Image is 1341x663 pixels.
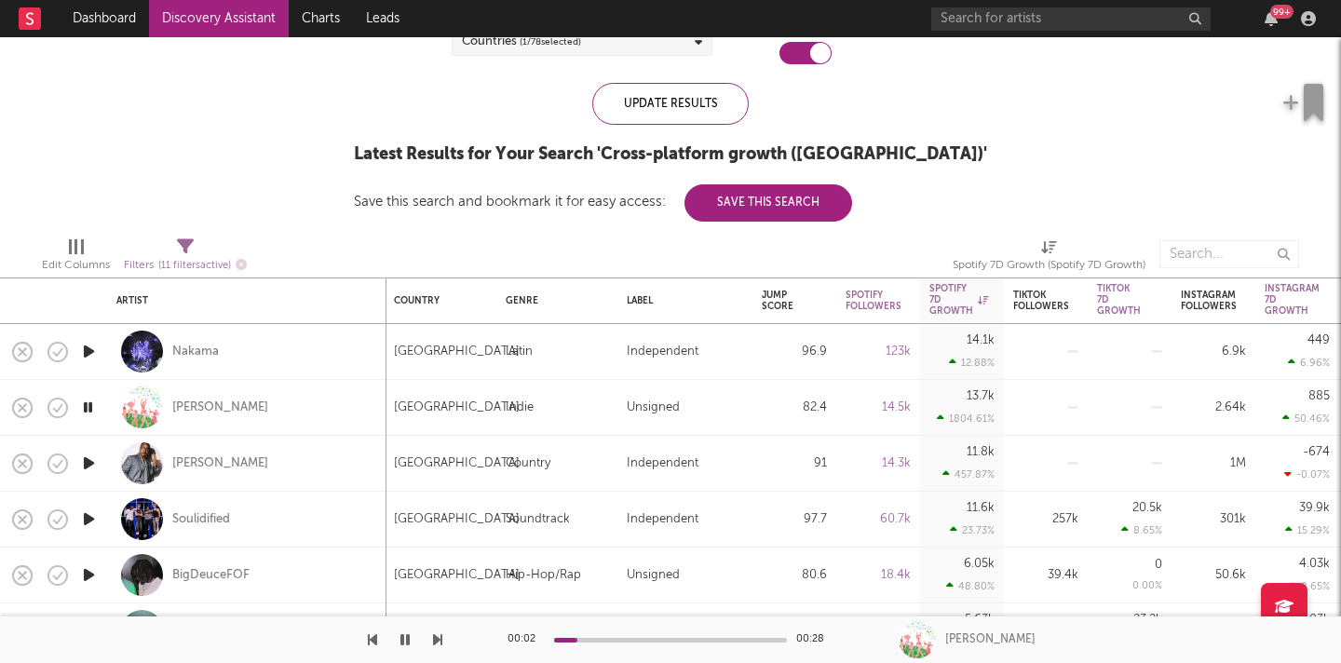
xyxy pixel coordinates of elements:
[394,295,478,306] div: Country
[942,468,995,480] div: 457.87 %
[1181,341,1246,363] div: 6.9k
[627,453,698,475] div: Independent
[796,629,833,651] div: 00:28
[1299,558,1330,570] div: 4.03k
[124,231,247,285] div: Filters(11 filters active)
[1013,290,1069,312] div: Tiktok Followers
[508,629,545,651] div: 00:02
[1307,334,1330,346] div: 449
[1181,564,1246,587] div: 50.6k
[506,295,599,306] div: Genre
[965,614,995,626] div: 5.63k
[762,290,799,312] div: Jump Score
[1308,390,1330,402] div: 885
[846,290,901,312] div: Spotify Followers
[354,143,987,166] div: Latest Results for Your Search ' Cross-platform growth ([GEOGRAPHIC_DATA]) '
[627,295,734,306] div: Label
[506,453,550,475] div: Country
[946,580,995,592] div: 48.80 %
[846,397,911,419] div: 14.5k
[1289,580,1330,592] div: 8.65 %
[172,511,230,528] a: Soulidified
[945,631,1036,648] div: [PERSON_NAME]
[1303,446,1330,458] div: -674
[506,341,533,363] div: Latin
[1270,5,1294,19] div: 99 +
[1301,614,1330,626] div: 1.03k
[1181,453,1246,475] div: 1M
[1013,564,1078,587] div: 39.4k
[42,254,110,277] div: Edit Columns
[520,31,581,53] span: ( 1 / 78 selected)
[506,564,581,587] div: Hip-Hop/Rap
[937,413,995,425] div: 1804.61 %
[172,455,268,472] a: [PERSON_NAME]
[1121,524,1162,536] div: 8.65 %
[762,397,827,419] div: 82.4
[116,295,368,306] div: Artist
[1133,614,1162,626] div: 23.2k
[1159,240,1299,268] input: Search...
[394,508,520,531] div: [GEOGRAPHIC_DATA]
[1265,11,1278,26] button: 99+
[354,195,852,209] div: Save this search and bookmark it for easy access:
[158,261,231,271] span: ( 11 filters active)
[1288,357,1330,369] div: 6.96 %
[950,524,995,536] div: 23.73 %
[967,446,995,458] div: 11.8k
[627,341,698,363] div: Independent
[953,254,1145,277] div: Spotify 7D Growth (Spotify 7D Growth)
[846,564,911,587] div: 18.4k
[627,564,680,587] div: Unsigned
[1284,468,1330,480] div: -0.07 %
[762,341,827,363] div: 96.9
[931,7,1211,31] input: Search for artists
[394,453,520,475] div: [GEOGRAPHIC_DATA]
[929,283,988,317] div: Spotify 7D Growth
[1282,413,1330,425] div: 50.46 %
[1181,290,1237,312] div: Instagram Followers
[1155,559,1162,571] div: 0
[1132,581,1162,591] div: 0.00 %
[846,341,911,363] div: 123k
[967,390,995,402] div: 13.7k
[1181,508,1246,531] div: 301k
[42,231,110,285] div: Edit Columns
[394,564,520,587] div: [GEOGRAPHIC_DATA]
[762,564,827,587] div: 80.6
[846,508,911,531] div: 60.7k
[1013,508,1078,531] div: 257k
[172,567,250,584] a: BigDeuceFOF
[967,334,995,346] div: 14.1k
[1181,397,1246,419] div: 2.64k
[627,397,680,419] div: Unsigned
[762,453,827,475] div: 91
[172,344,219,360] a: Nakama
[1097,283,1141,317] div: Tiktok 7D Growth
[1265,283,1320,317] div: Instagram 7D Growth
[394,397,520,419] div: [GEOGRAPHIC_DATA]
[506,397,534,419] div: Indie
[1299,502,1330,514] div: 39.9k
[627,508,698,531] div: Independent
[846,453,911,475] div: 14.3k
[506,508,570,531] div: Soundtrack
[762,508,827,531] div: 97.7
[964,558,995,570] div: 6.05k
[462,31,581,53] div: Countries
[967,502,995,514] div: 11.6k
[953,231,1145,285] div: Spotify 7D Growth (Spotify 7D Growth)
[1285,524,1330,536] div: 15.29 %
[1132,502,1162,514] div: 20.5k
[592,83,749,125] div: Update Results
[124,254,247,277] div: Filters
[949,357,995,369] div: 12.88 %
[394,341,520,363] div: [GEOGRAPHIC_DATA]
[172,399,268,416] a: [PERSON_NAME]
[684,184,852,222] button: Save This Search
